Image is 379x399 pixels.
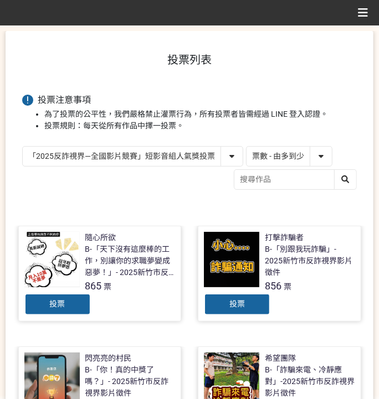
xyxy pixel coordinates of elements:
[18,226,182,322] a: 隨心所欲B-「天下沒有這麼棒的工作，別讓你的求職夢變成惡夢！」- 2025新竹市反詐視界影片徵件865票投票
[44,120,357,132] li: 投票規則：每天從所有作品中擇一投票。
[85,232,116,243] div: 隨心所欲
[50,299,65,308] span: 投票
[265,243,355,278] div: B-「別跟我玩詐騙」- 2025新竹市反詐視界影片徵件
[85,280,102,292] span: 865
[265,232,304,243] div: 打擊詐騙者
[198,226,361,322] a: 打擊詐騙者B-「別跟我玩詐騙」- 2025新竹市反詐視界影片徵件856票投票
[38,95,91,105] span: 投票注意事項
[104,282,112,291] span: 票
[44,108,357,120] li: 為了投票的公平性，我們嚴格禁止灌票行為，所有投票者皆需經過 LINE 登入認證。
[234,170,356,189] input: 搜尋作品
[85,243,176,278] div: B-「天下沒有這麼棒的工作，別讓你的求職夢變成惡夢！」- 2025新竹市反詐視界影片徵件
[265,353,296,364] div: 希望團隊
[85,364,176,399] div: B-「你！真的中獎了嗎？」- 2025新竹市反詐視界影片徵件
[85,353,132,364] div: 閃亮亮的村民
[265,364,355,399] div: B-「詐騙來電、冷靜應對」-2025新竹市反詐視界影片徵件
[284,282,291,291] span: 票
[22,53,357,66] h1: 投票列表
[265,280,281,292] span: 856
[229,299,245,308] span: 投票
